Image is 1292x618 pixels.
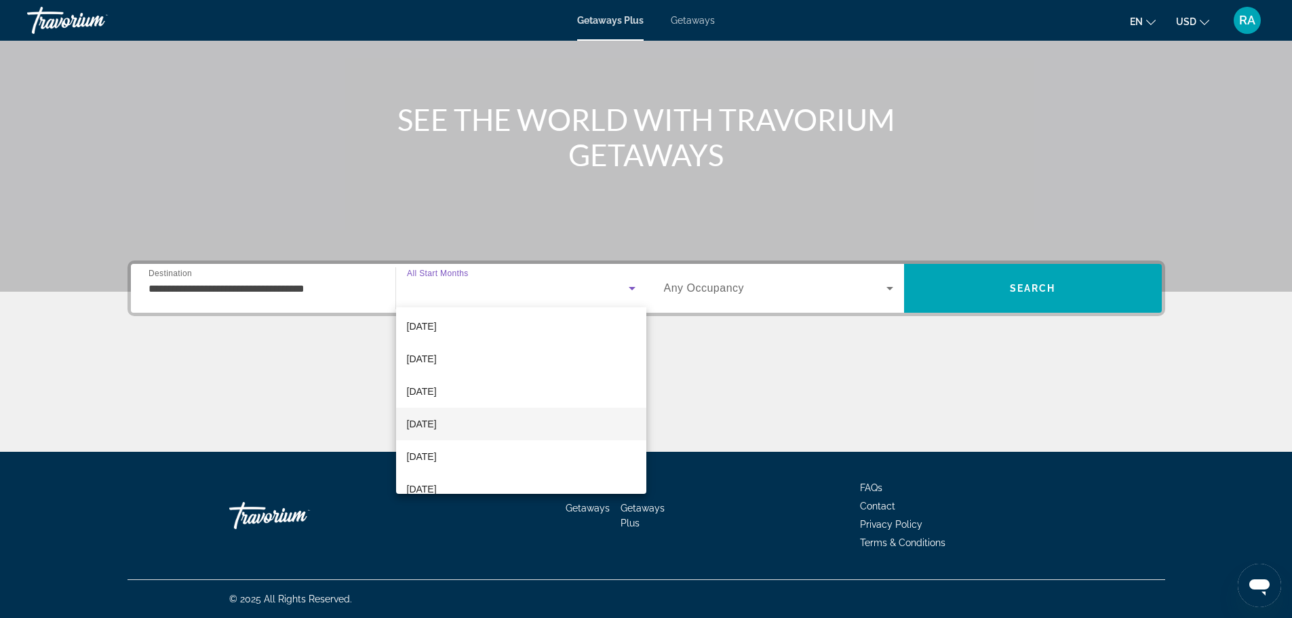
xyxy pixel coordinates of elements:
iframe: Button to launch messaging window [1238,564,1281,607]
span: [DATE] [407,318,437,334]
span: [DATE] [407,416,437,432]
span: [DATE] [407,448,437,465]
span: [DATE] [407,383,437,400]
span: [DATE] [407,481,437,497]
span: [DATE] [407,351,437,367]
